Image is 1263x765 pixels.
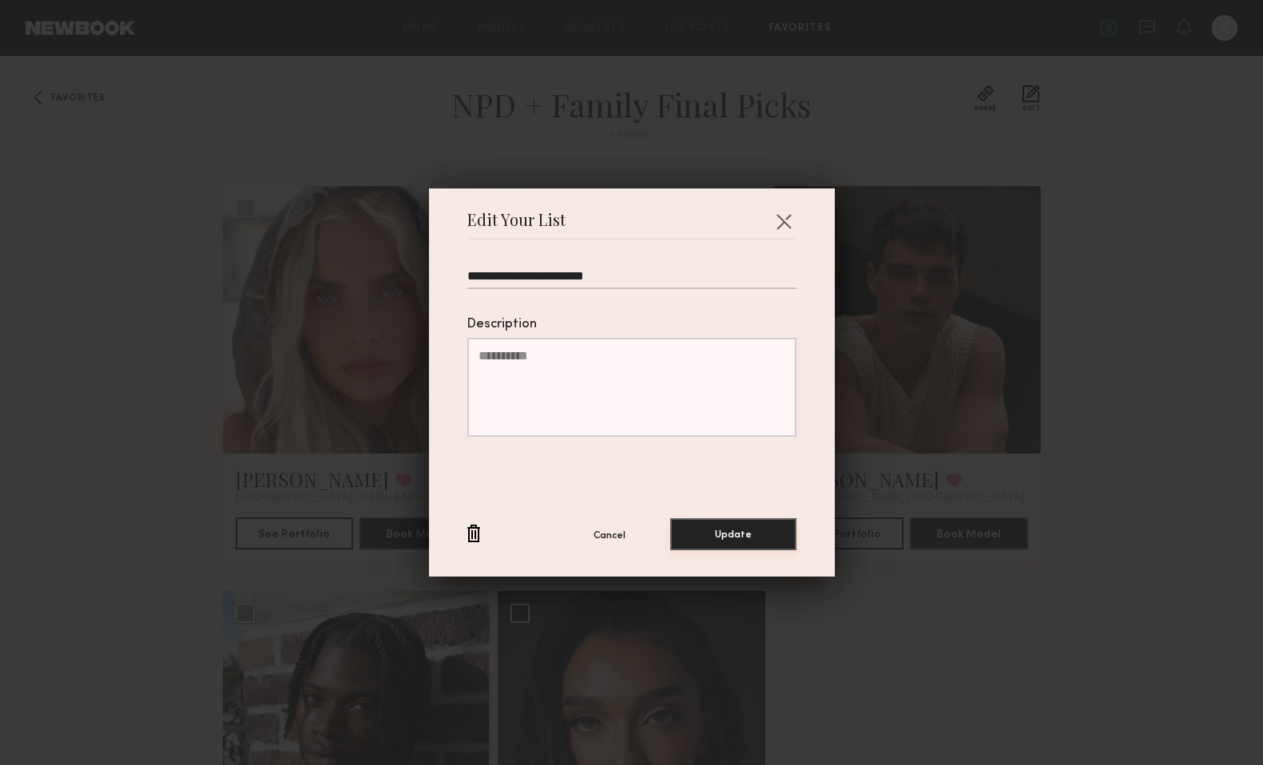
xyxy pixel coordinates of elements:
[467,318,796,331] div: Description
[562,519,657,551] button: Cancel
[670,518,796,550] button: Update
[771,208,796,234] button: Close
[467,525,480,545] button: Delete list
[467,214,566,238] span: Edit Your List
[467,338,796,437] textarea: Description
